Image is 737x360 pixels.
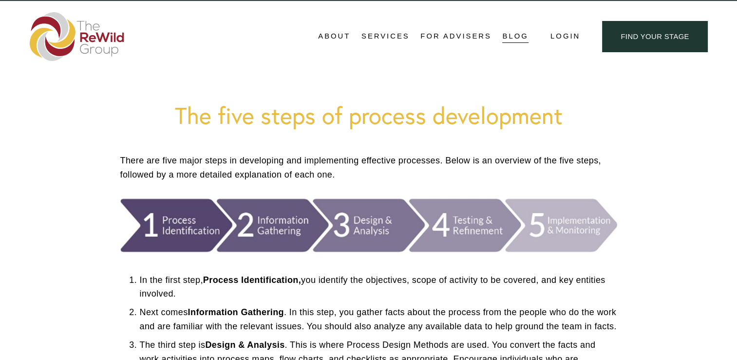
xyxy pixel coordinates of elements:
[188,307,284,317] strong: Information Gathering
[602,21,707,52] a: find your stage
[361,29,410,44] a: folder dropdown
[420,29,491,44] a: For Advisers
[550,30,580,43] a: Login
[205,340,284,350] strong: Design & Analysis
[30,12,125,61] img: The ReWild Group
[318,29,350,44] a: folder dropdown
[502,29,528,44] a: Blog
[361,30,410,43] span: Services
[140,273,617,301] p: In the first step, you identify the objectives, scope of activity to be covered, and key entities...
[120,154,617,182] p: There are five major steps in developing and implementing effective processes. Below is an overvi...
[318,30,350,43] span: About
[120,101,617,129] h1: The five steps of process development
[140,305,617,334] p: Next comes . In this step, you gather facts about the process from the people who do the work and...
[203,275,301,285] strong: Process Identification,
